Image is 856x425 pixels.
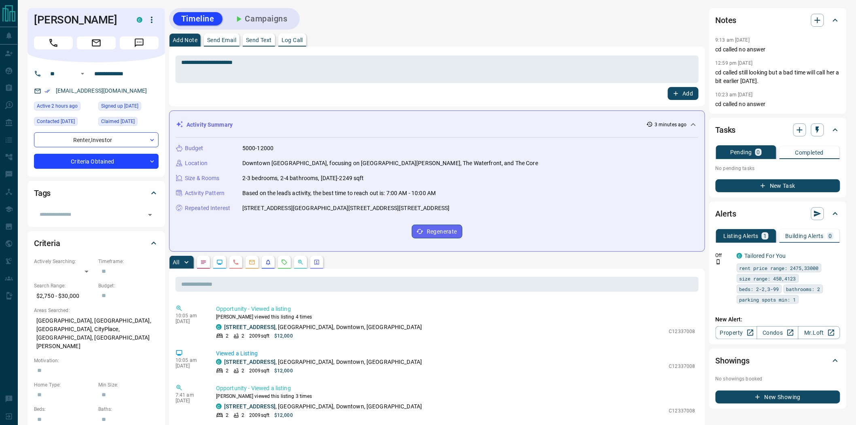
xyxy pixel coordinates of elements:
[173,259,179,265] p: All
[716,315,840,324] p: New Alert:
[120,36,159,49] span: Message
[795,150,824,155] p: Completed
[242,204,450,212] p: [STREET_ADDRESS][GEOGRAPHIC_DATA][STREET_ADDRESS][STREET_ADDRESS]
[216,259,223,266] svg: Lead Browsing Activity
[745,253,786,259] a: Tailored For You
[176,392,204,398] p: 7:41 am
[763,233,767,239] p: 1
[216,324,222,330] div: condos.ca
[233,259,239,266] svg: Calls
[716,354,750,367] h2: Showings
[37,117,75,125] span: Contacted [DATE]
[144,209,156,221] button: Open
[207,37,236,43] p: Send Email
[669,407,695,414] p: C12337008
[34,117,94,128] div: Fri Aug 08 2025
[265,259,271,266] svg: Listing Alerts
[216,404,222,409] div: condos.ca
[34,237,60,250] h2: Criteria
[216,349,695,358] p: Viewed a Listing
[716,252,732,259] p: Off
[242,189,436,198] p: Based on the lead's activity, the best time to reach out is: 7:00 AM - 10:00 AM
[176,357,204,363] p: 10:05 am
[224,324,275,330] a: [STREET_ADDRESS]
[137,17,142,23] div: condos.ca
[716,351,840,370] div: Showings
[37,102,78,110] span: Active 2 hours ago
[716,204,840,223] div: Alerts
[274,332,293,340] p: $12,000
[716,68,840,85] p: cd called still looking but a bad time will call her a bit earlier [DATE].
[78,69,87,79] button: Open
[56,87,147,94] a: [EMAIL_ADDRESS][DOMAIN_NAME]
[716,259,721,265] svg: Push Notification Only
[242,174,364,183] p: 2-3 bedrooms, 2-4 bathrooms, [DATE]-2249 sqft
[716,37,750,43] p: 9:13 am [DATE]
[176,363,204,369] p: [DATE]
[98,406,159,413] p: Baths:
[249,332,269,340] p: 2009 sqft
[216,359,222,365] div: condos.ca
[786,233,824,239] p: Building Alerts
[246,37,272,43] p: Send Text
[34,154,159,169] div: Criteria Obtained
[249,367,269,374] p: 2009 sqft
[739,264,819,272] span: rent price range: 2475,33000
[185,159,208,168] p: Location
[34,381,94,389] p: Home Type:
[249,259,255,266] svg: Emails
[224,403,275,410] a: [STREET_ADDRESS]
[224,323,422,331] p: , [GEOGRAPHIC_DATA], Downtown, [GEOGRAPHIC_DATA]
[77,36,116,49] span: Email
[716,60,753,66] p: 12:59 pm [DATE]
[786,285,820,293] span: bathrooms: 2
[282,37,303,43] p: Log Call
[34,307,159,314] p: Areas Searched:
[176,319,204,324] p: [DATE]
[34,234,159,253] div: Criteria
[242,367,244,374] p: 2
[716,45,840,54] p: cd called no answer
[655,121,686,128] p: 3 minutes ago
[34,36,73,49] span: Call
[34,406,94,413] p: Beds:
[829,233,832,239] p: 0
[98,282,159,289] p: Budget:
[98,258,159,265] p: Timeframe:
[739,274,796,283] span: size range: 450,4123
[242,412,244,419] p: 2
[34,314,159,353] p: [GEOGRAPHIC_DATA], [GEOGRAPHIC_DATA], [GEOGRAPHIC_DATA], CityPlace, [GEOGRAPHIC_DATA], [GEOGRAPHI...
[739,285,779,293] span: beds: 2-2,3-99
[716,11,840,30] div: Notes
[34,282,94,289] p: Search Range:
[216,305,695,313] p: Opportunity - Viewed a listing
[34,289,94,303] p: $2,750 - $30,000
[716,120,840,140] div: Tasks
[281,259,288,266] svg: Requests
[34,183,159,203] div: Tags
[226,367,229,374] p: 2
[757,326,799,339] a: Condos
[226,412,229,419] p: 2
[669,328,695,335] p: C12337008
[757,149,760,155] p: 0
[44,88,50,94] svg: Email Verified
[716,162,840,174] p: No pending tasks
[34,102,94,113] div: Thu Aug 14 2025
[185,204,230,212] p: Repeated Interest
[98,102,159,113] div: Fri Aug 16 2019
[242,159,538,168] p: Downtown [GEOGRAPHIC_DATA], focusing on [GEOGRAPHIC_DATA][PERSON_NAME], The Waterfront, and The Core
[668,87,699,100] button: Add
[34,258,94,265] p: Actively Searching:
[98,117,159,128] div: Thu Dec 09 2021
[216,313,695,321] p: [PERSON_NAME] viewed this listing 4 times
[274,412,293,419] p: $12,000
[716,326,757,339] a: Property
[716,391,840,404] button: New Showing
[176,398,204,404] p: [DATE]
[34,132,159,147] div: Renter , Investor
[173,37,197,43] p: Add Note
[737,253,742,259] div: condos.ca
[716,207,737,220] h2: Alerts
[716,92,753,98] p: 10:23 am [DATE]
